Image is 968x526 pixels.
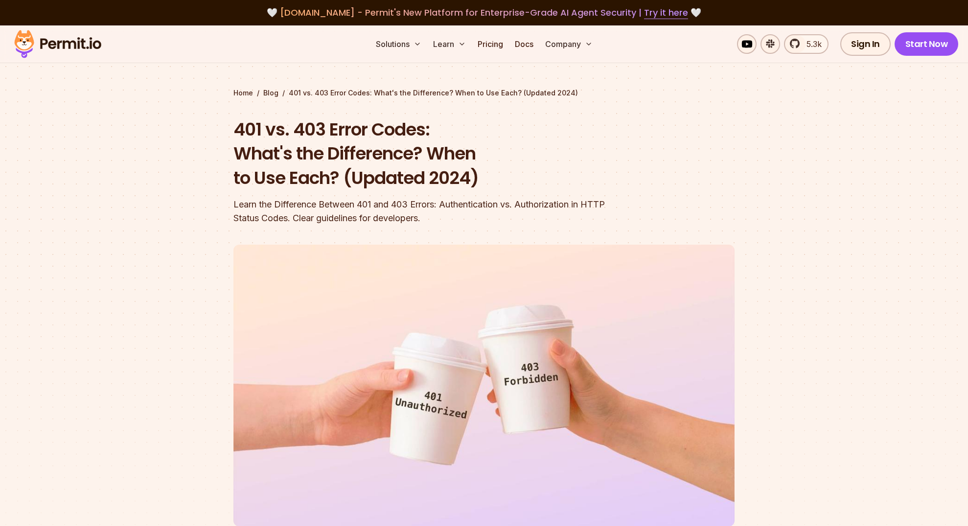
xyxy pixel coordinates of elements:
span: 5.3k [801,38,822,50]
button: Learn [429,34,470,54]
img: Permit logo [10,27,106,61]
button: Solutions [372,34,425,54]
a: Blog [263,88,278,98]
a: Try it here [644,6,688,19]
a: Home [233,88,253,98]
div: / / [233,88,735,98]
h1: 401 vs. 403 Error Codes: What's the Difference? When to Use Each? (Updated 2024) [233,117,609,190]
span: [DOMAIN_NAME] - Permit's New Platform for Enterprise-Grade AI Agent Security | [280,6,688,19]
button: Company [541,34,597,54]
a: Pricing [474,34,507,54]
a: 5.3k [784,34,829,54]
div: 🤍 🤍 [23,6,945,20]
a: Sign In [840,32,891,56]
div: Learn the Difference Between 401 and 403 Errors: Authentication vs. Authorization in HTTP Status ... [233,198,609,225]
a: Start Now [895,32,959,56]
a: Docs [511,34,537,54]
